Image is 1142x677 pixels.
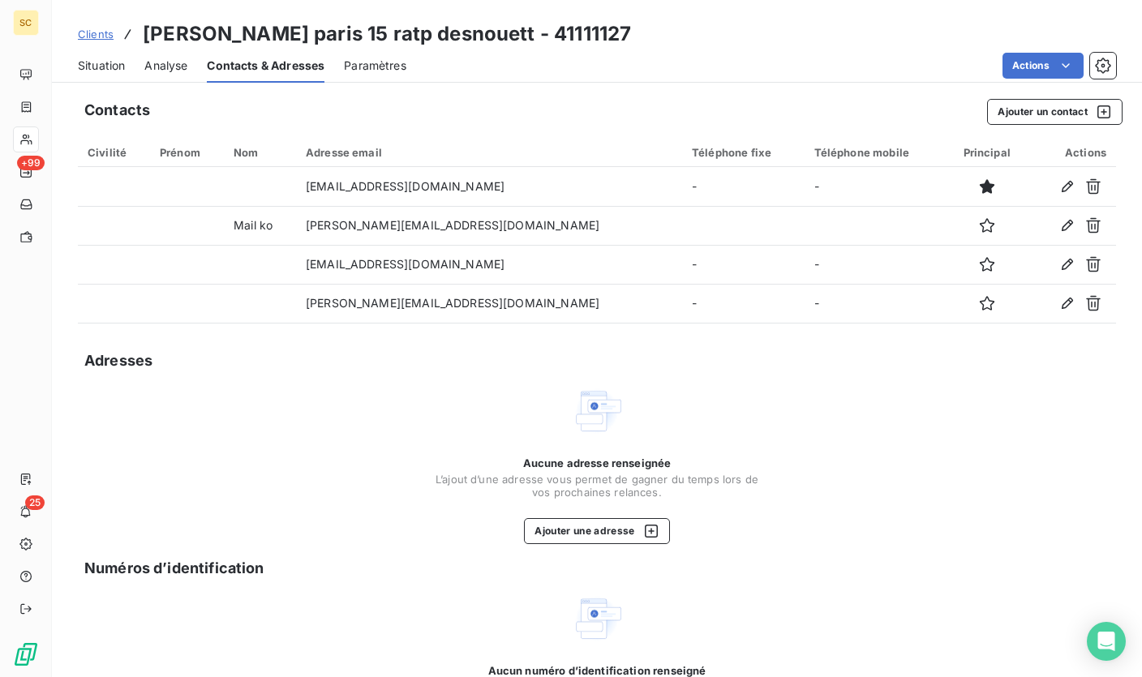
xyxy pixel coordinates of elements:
[987,99,1123,125] button: Ajouter un contact
[692,146,795,159] div: Téléphone fixe
[488,664,706,677] span: Aucun numéro d’identification renseigné
[160,146,214,159] div: Prénom
[296,245,682,284] td: [EMAIL_ADDRESS][DOMAIN_NAME]
[224,206,296,245] td: Mail ko
[524,518,669,544] button: Ajouter une adresse
[296,284,682,323] td: [PERSON_NAME][EMAIL_ADDRESS][DOMAIN_NAME]
[144,58,187,74] span: Analyse
[78,28,114,41] span: Clients
[78,58,125,74] span: Situation
[88,146,140,159] div: Civilité
[1002,53,1084,79] button: Actions
[84,99,150,122] h5: Contacts
[805,245,946,284] td: -
[571,385,623,437] img: Empty state
[296,167,682,206] td: [EMAIL_ADDRESS][DOMAIN_NAME]
[571,593,623,645] img: Empty state
[814,146,936,159] div: Téléphone mobile
[682,167,805,206] td: -
[344,58,406,74] span: Paramètres
[682,284,805,323] td: -
[306,146,672,159] div: Adresse email
[523,456,672,469] span: Aucune adresse renseignée
[435,473,759,499] span: L’ajout d’une adresse vous permet de gagner du temps lors de vos prochaines relances.
[84,349,152,372] h5: Adresses
[143,19,631,49] h3: [PERSON_NAME] paris 15 ratp desnouett - 41111127
[17,156,45,170] span: +99
[805,284,946,323] td: -
[13,10,39,36] div: SC
[234,146,286,159] div: Nom
[1037,146,1106,159] div: Actions
[682,245,805,284] td: -
[207,58,324,74] span: Contacts & Adresses
[78,26,114,42] a: Clients
[1087,622,1126,661] div: Open Intercom Messenger
[805,167,946,206] td: -
[13,641,39,667] img: Logo LeanPay
[84,557,264,580] h5: Numéros d’identification
[296,206,682,245] td: [PERSON_NAME][EMAIL_ADDRESS][DOMAIN_NAME]
[955,146,1019,159] div: Principal
[25,495,45,510] span: 25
